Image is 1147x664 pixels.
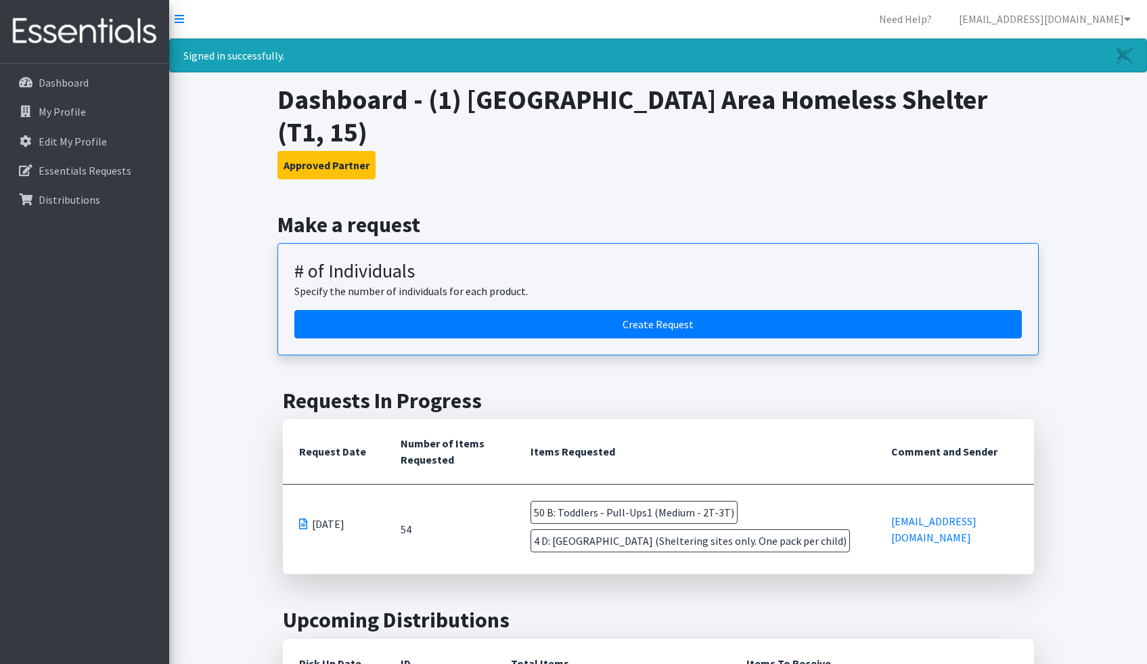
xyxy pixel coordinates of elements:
[5,186,164,213] a: Distributions
[277,212,1039,238] h2: Make a request
[531,529,850,552] span: 4 D: [GEOGRAPHIC_DATA] (Sheltering sites only. One pack per child)
[5,9,164,54] img: HumanEssentials
[531,501,738,524] span: 50 B: Toddlers - Pull-Ups1 (Medium - 2T-3T)
[277,83,1039,148] h1: Dashboard - (1) [GEOGRAPHIC_DATA] Area Homeless Shelter (T1, 15)
[875,419,1034,485] th: Comment and Sender
[5,157,164,184] a: Essentials Requests
[294,260,1022,283] h3: # of Individuals
[39,76,89,89] p: Dashboard
[384,419,515,485] th: Number of Items Requested
[39,193,100,206] p: Distributions
[948,5,1142,32] a: [EMAIL_ADDRESS][DOMAIN_NAME]
[283,419,384,485] th: Request Date
[5,128,164,155] a: Edit My Profile
[312,516,344,532] span: [DATE]
[39,164,131,177] p: Essentials Requests
[277,151,376,179] button: Approved Partner
[5,69,164,96] a: Dashboard
[283,388,1034,414] h2: Requests In Progress
[294,310,1022,338] a: Create a request by number of individuals
[868,5,943,32] a: Need Help?
[384,485,515,575] td: 54
[1103,39,1146,72] a: Close
[294,283,1022,299] p: Specify the number of individuals for each product.
[283,607,1034,633] h2: Upcoming Distributions
[514,419,875,485] th: Items Requested
[5,98,164,125] a: My Profile
[891,514,976,544] a: [EMAIL_ADDRESS][DOMAIN_NAME]
[169,39,1147,72] div: Signed in successfully.
[39,105,86,118] p: My Profile
[39,135,107,148] p: Edit My Profile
